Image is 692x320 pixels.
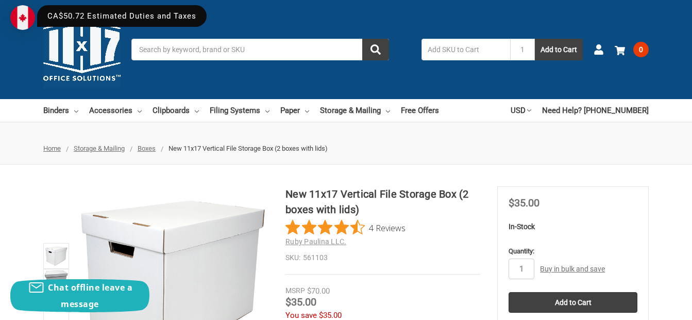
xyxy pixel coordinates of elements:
div: MSRP [285,285,305,296]
span: $70.00 [307,286,330,296]
button: Add to Cart [535,39,583,60]
img: 11x17.com [43,11,121,88]
input: Add to Cart [509,292,637,313]
a: Accessories [89,99,142,122]
input: Add SKU to Cart [421,39,510,60]
a: Free Offers [401,99,439,122]
a: Home [43,145,61,152]
span: 4 Reviews [369,220,406,235]
a: 0 [615,36,649,63]
button: Chat offline leave a message [10,279,149,312]
h1: New 11x17 Vertical File Storage Box (2 boxes with lids) [285,186,480,217]
a: Storage & Mailing [74,145,125,152]
span: $35.00 [319,311,342,320]
a: Ruby Paulina LLC. [285,237,346,246]
a: Need Help? [PHONE_NUMBER] [542,99,649,122]
a: Boxes [138,145,156,152]
span: Chat offline leave a message [48,282,132,310]
a: Filing Systems [210,99,269,122]
span: $35.00 [509,197,539,209]
a: Clipboards [153,99,199,122]
a: Buy in bulk and save [540,265,605,273]
label: Quantity: [509,246,637,257]
span: 0 [633,42,649,57]
a: Storage & Mailing [320,99,390,122]
iframe: Google Customer Reviews [607,292,692,320]
img: duty and tax information for Canada [10,5,35,30]
a: Binders [43,99,78,122]
dt: SKU: [285,252,300,263]
span: New 11x17 Vertical File Storage Box (2 boxes with lids) [168,145,328,152]
div: CA$50.72 Estimated Duties and Taxes [37,5,207,27]
a: Paper [280,99,309,122]
img: New 11x17 Vertical File Storage Box (2 boxes with lids) [45,270,67,286]
a: USD [511,99,531,122]
button: Rated 4.5 out of 5 stars from 4 reviews. Jump to reviews. [285,220,406,235]
p: In-Stock [509,221,637,232]
span: $35.00 [285,296,316,308]
input: Search by keyword, brand or SKU [131,39,389,60]
span: You save [285,311,317,320]
dd: 561103 [285,252,480,263]
img: New 11x17 Vertical File Storage Box (2 boxes with lids) [45,245,67,267]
